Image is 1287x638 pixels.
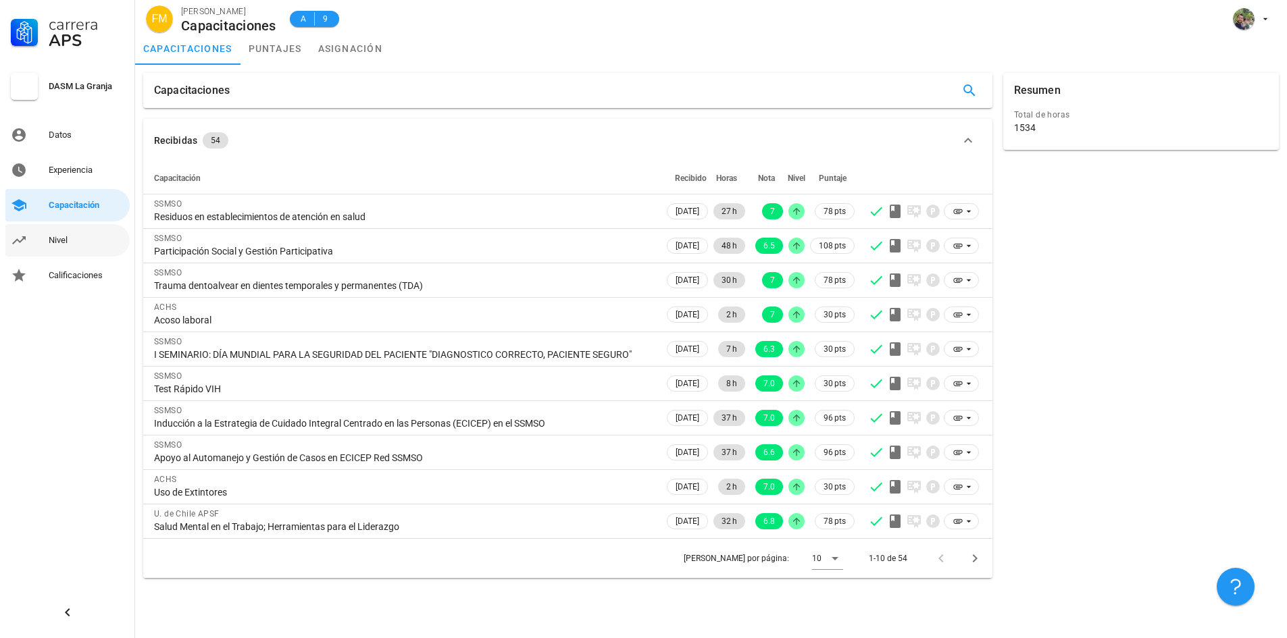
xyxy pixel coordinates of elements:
span: FM [151,5,167,32]
th: Recibido [664,162,711,194]
a: Calificaciones [5,259,130,292]
span: 7.0 [763,479,775,495]
div: Nivel [49,235,124,246]
div: 10Filas por página: [812,548,843,569]
a: Nivel [5,224,130,257]
span: Recibido [675,174,707,183]
span: [DATE] [676,479,699,494]
div: I SEMINARIO: DÍA MUNDIAL PARA LA SEGURIDAD DEL PACIENTE "DIAGNOSTICO CORRECTO, PACIENTE SEGURO" [154,348,653,361]
span: Nota [758,174,775,183]
span: U. de Chile APSF [154,509,219,519]
a: Capacitación [5,189,130,221]
div: Capacitaciones [154,73,230,108]
span: 48 h [722,238,737,254]
th: Puntaje [807,162,857,194]
span: 7 [770,272,775,288]
div: Experiencia [49,165,124,176]
span: 37 h [722,444,737,460]
span: 9 [320,12,331,26]
span: 30 pts [824,342,846,356]
span: 7 h [726,341,737,357]
span: [DATE] [676,342,699,356]
span: Puntaje [819,174,847,183]
div: Participación Social y Gestión Participativa [154,245,653,257]
span: 30 h [722,272,737,288]
a: Experiencia [5,154,130,186]
span: Horas [716,174,737,183]
div: [PERSON_NAME] [181,5,276,18]
span: SSMSO [154,234,182,243]
th: Capacitación [143,162,664,194]
span: SSMSO [154,199,182,209]
span: ACHS [154,475,177,484]
span: [DATE] [676,445,699,460]
span: 78 pts [824,273,846,287]
div: [PERSON_NAME] por página: [684,539,843,578]
div: Apoyo al Automanejo y Gestión de Casos en ECICEP Red SSMSO [154,452,653,464]
div: Test Rápido VIH [154,383,653,395]
span: SSMSO [154,371,182,381]
div: 10 [812,552,822,564]
span: [DATE] [676,307,699,322]
span: 30 pts [824,377,846,390]
span: Capacitación [154,174,201,183]
span: 8 h [726,375,737,392]
th: Nivel [786,162,807,194]
span: 6.5 [763,238,775,254]
th: Horas [711,162,748,194]
span: 6.6 [763,444,775,460]
span: [DATE] [676,204,699,219]
a: asignación [310,32,391,65]
button: Página siguiente [963,546,987,570]
div: Uso de Extintores [154,486,653,498]
span: 54 [211,132,220,149]
span: 6.3 [763,341,775,357]
div: Carrera [49,16,124,32]
span: A [298,12,309,26]
span: Nivel [788,174,805,183]
span: 2 h [726,307,737,323]
div: Capacitaciones [181,18,276,33]
div: Residuos en establecimientos de atención en salud [154,211,653,223]
th: Nota [748,162,786,194]
span: 96 pts [824,411,846,425]
span: 32 h [722,513,737,529]
span: 78 pts [824,205,846,218]
span: 96 pts [824,446,846,459]
div: DASM La Granja [49,81,124,92]
div: Total de horas [1014,108,1268,122]
div: Datos [49,130,124,140]
div: 1534 [1014,122,1036,134]
div: Acoso laboral [154,314,653,326]
span: SSMSO [154,337,182,346]
span: [DATE] [676,376,699,391]
span: SSMSO [154,406,182,415]
span: 30 pts [824,308,846,321]
span: SSMSO [154,440,182,450]
span: 37 h [722,410,737,426]
a: puntajes [241,32,310,65]
span: 7 [770,203,775,219]
a: capacitaciones [135,32,241,65]
span: 6.8 [763,513,775,529]
span: [DATE] [676,514,699,529]
div: avatar [1233,8,1255,30]
span: 108 pts [819,239,846,252]
span: 78 pts [824,514,846,528]
div: Recibidas [154,133,197,148]
div: Trauma dentoalvear en dientes temporales y permanentes (TDA) [154,280,653,292]
span: 27 h [722,203,737,219]
a: Datos [5,119,130,151]
div: Calificaciones [49,270,124,281]
div: Capacitación [49,200,124,211]
div: avatar [146,5,173,32]
div: 1-10 de 54 [869,552,907,564]
div: Salud Mental en el Trabajo; Herramientas para el Liderazgo [154,521,653,533]
div: Inducción a la Estrategia de Cuidado Integral Centrado en las Personas (ECICEP) en el SSMSO [154,417,653,429]
button: Recibidas 54 [143,119,992,162]
div: Resumen [1014,73,1061,108]
span: [DATE] [676,410,699,425]
span: SSMSO [154,268,182,277]
span: [DATE] [676,238,699,253]
span: 2 h [726,479,737,495]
